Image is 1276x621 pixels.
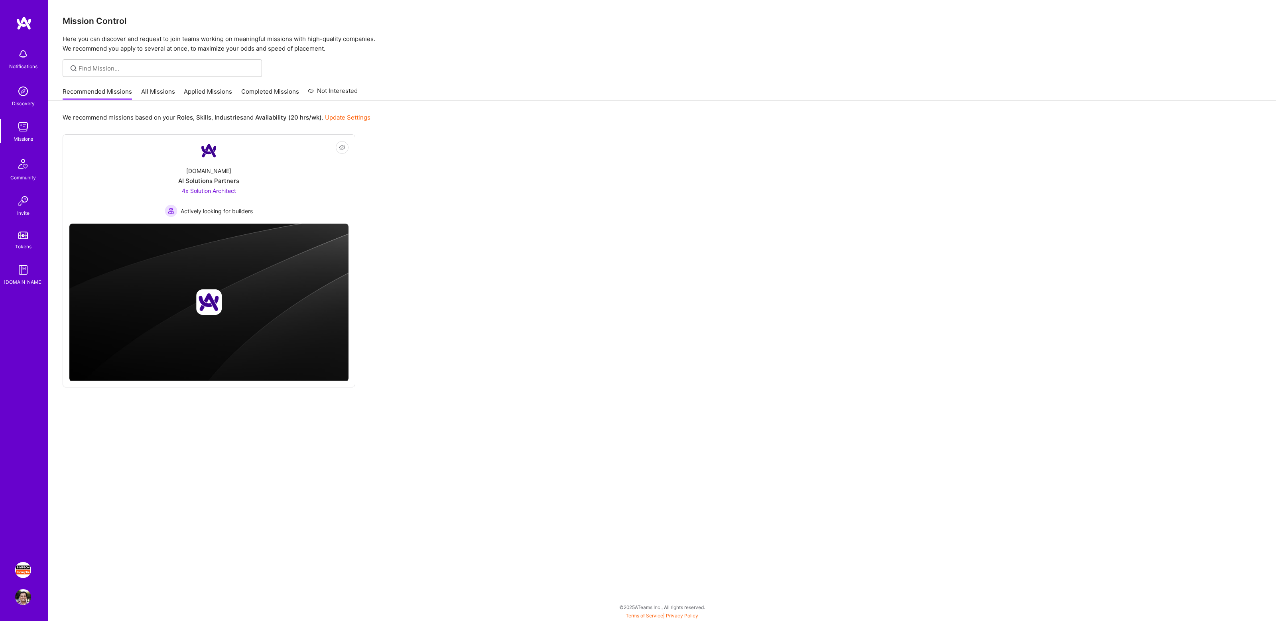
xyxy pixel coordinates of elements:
a: Update Settings [325,114,370,121]
a: Not Interested [308,86,358,100]
h3: Mission Control [63,16,1262,26]
p: We recommend missions based on your , , and . [63,113,370,122]
b: Roles [177,114,193,121]
span: Actively looking for builders [181,207,253,215]
img: guide book [15,262,31,278]
img: cover [69,224,349,381]
img: Invite [15,193,31,209]
div: Tokens [15,242,32,251]
div: Missions [14,135,33,143]
input: Find Mission... [79,64,256,73]
i: icon SearchGrey [69,64,78,73]
div: Community [10,173,36,182]
b: Industries [215,114,243,121]
img: tokens [18,232,28,239]
a: Terms of Service [626,613,663,619]
img: teamwork [15,119,31,135]
i: icon EyeClosed [339,144,345,151]
img: logo [16,16,32,30]
div: Notifications [9,62,37,71]
img: Community [14,154,33,173]
div: Discovery [12,99,35,108]
a: User Avatar [13,589,33,605]
a: All Missions [141,87,175,100]
img: Actively looking for builders [165,204,177,217]
a: Company Logo[DOMAIN_NAME]AI Solutions Partners4x Solution Architect Actively looking for builders... [69,141,349,217]
div: © 2025 ATeams Inc., All rights reserved. [48,597,1276,617]
a: Completed Missions [241,87,299,100]
b: Skills [196,114,211,121]
a: Privacy Policy [666,613,698,619]
div: [DOMAIN_NAME] [186,167,231,175]
b: Availability (20 hrs/wk) [255,114,322,121]
img: Company logo [196,289,222,315]
a: Simpson Strong-Tie: Product Manager [13,562,33,578]
span: 4x Solution Architect [182,187,236,194]
div: Invite [17,209,30,217]
a: Recommended Missions [63,87,132,100]
img: User Avatar [15,589,31,605]
p: Here you can discover and request to join teams working on meaningful missions with high-quality ... [63,34,1262,53]
div: AI Solutions Partners [178,177,239,185]
a: Applied Missions [184,87,232,100]
img: discovery [15,83,31,99]
div: [DOMAIN_NAME] [4,278,43,286]
img: Company Logo [199,141,219,160]
img: Simpson Strong-Tie: Product Manager [15,562,31,578]
img: bell [15,46,31,62]
span: | [626,613,698,619]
